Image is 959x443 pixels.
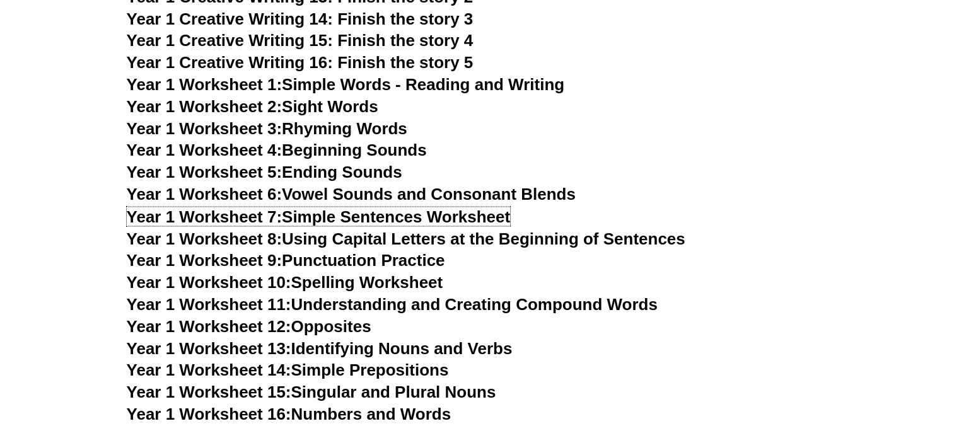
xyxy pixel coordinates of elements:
[127,31,474,50] a: Year 1 Creative Writing 15: Finish the story 4
[127,163,282,181] span: Year 1 Worksheet 5:
[127,207,282,226] span: Year 1 Worksheet 7:
[127,382,496,401] a: Year 1 Worksheet 15:Singular and Plural Nouns
[127,119,407,138] a: Year 1 Worksheet 3:Rhyming Words
[127,250,282,269] span: Year 1 Worksheet 9:
[127,97,282,116] span: Year 1 Worksheet 2:
[127,207,511,226] a: Year 1 Worksheet 7:Simple Sentences Worksheet
[127,272,443,291] a: Year 1 Worksheet 10:Spelling Worksheet
[127,338,513,357] a: Year 1 Worksheet 13:Identifying Nouns and Verbs
[127,75,565,94] a: Year 1 Worksheet 1:Simple Words - Reading and Writing
[127,75,282,94] span: Year 1 Worksheet 1:
[127,229,685,248] a: Year 1 Worksheet 8:Using Capital Letters at the Beginning of Sentences
[127,382,291,401] span: Year 1 Worksheet 15:
[127,97,378,116] a: Year 1 Worksheet 2:Sight Words
[127,360,449,379] a: Year 1 Worksheet 14:Simple Prepositions
[127,9,474,28] a: Year 1 Creative Writing 14: Finish the story 3
[127,360,291,379] span: Year 1 Worksheet 14:
[127,338,291,357] span: Year 1 Worksheet 13:
[127,404,451,423] a: Year 1 Worksheet 16:Numbers and Words
[749,301,959,443] iframe: Chat Widget
[127,185,282,204] span: Year 1 Worksheet 6:
[127,272,291,291] span: Year 1 Worksheet 10:
[127,119,282,138] span: Year 1 Worksheet 3:
[127,141,282,159] span: Year 1 Worksheet 4:
[127,229,282,248] span: Year 1 Worksheet 8:
[127,185,576,204] a: Year 1 Worksheet 6:Vowel Sounds and Consonant Blends
[127,294,291,313] span: Year 1 Worksheet 11:
[127,316,371,335] a: Year 1 Worksheet 12:Opposites
[127,163,402,181] a: Year 1 Worksheet 5:Ending Sounds
[127,141,427,159] a: Year 1 Worksheet 4:Beginning Sounds
[127,250,445,269] a: Year 1 Worksheet 9:Punctuation Practice
[127,404,291,423] span: Year 1 Worksheet 16:
[127,53,474,72] a: Year 1 Creative Writing 16: Finish the story 5
[127,316,291,335] span: Year 1 Worksheet 12:
[127,294,658,313] a: Year 1 Worksheet 11:Understanding and Creating Compound Words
